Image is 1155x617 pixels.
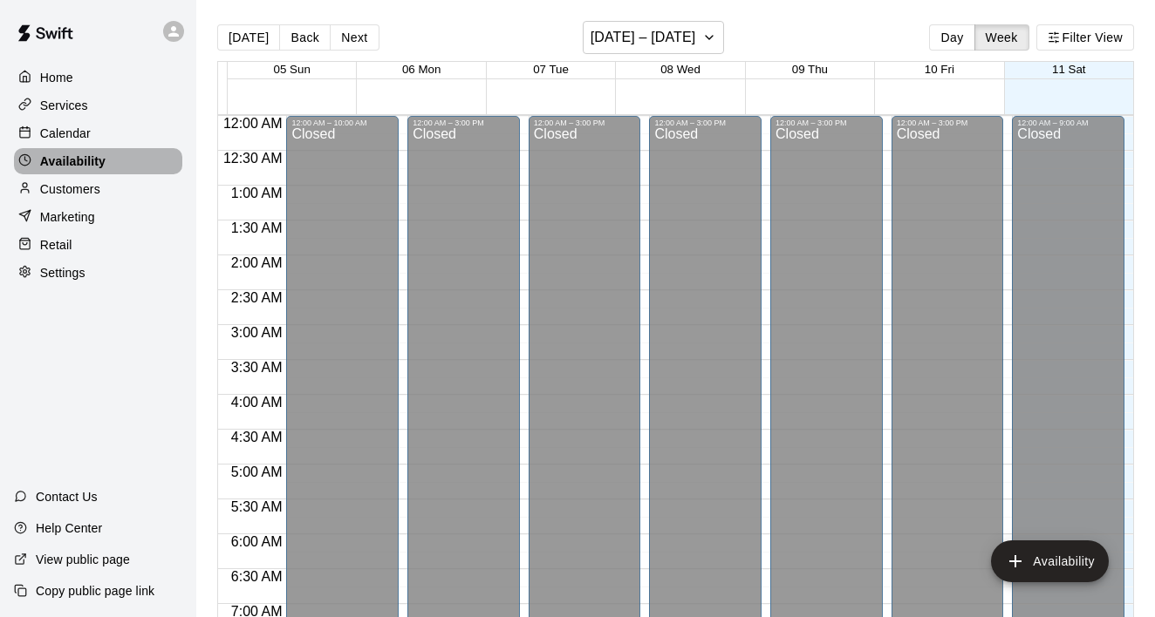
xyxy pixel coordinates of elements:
button: 11 Sat [1052,63,1086,76]
a: Services [14,92,182,119]
span: 2:30 AM [227,290,287,305]
span: 6:00 AM [227,534,287,549]
span: 2:00 AM [227,255,287,270]
button: add [991,540,1109,582]
span: 5:30 AM [227,499,287,514]
button: [DATE] – [DATE] [583,21,725,54]
p: Help Center [36,519,102,537]
button: [DATE] [217,24,280,51]
button: 05 Sun [274,63,311,76]
button: Filter View [1036,24,1134,51]
span: 3:00 AM [227,325,287,340]
a: Availability [14,148,182,174]
span: 4:00 AM [227,395,287,410]
div: 12:00 AM – 3:00 PM [413,119,515,127]
span: 5:00 AM [227,464,287,479]
button: 06 Mon [402,63,441,76]
p: Availability [40,153,106,170]
a: Settings [14,260,182,286]
p: Customers [40,180,100,198]
div: 12:00 AM – 3:00 PM [776,119,878,127]
span: 1:00 AM [227,186,287,200]
p: View public page [36,551,130,568]
a: Marketing [14,204,182,230]
p: Calendar [40,125,91,142]
button: Next [330,24,379,51]
p: Home [40,69,73,86]
span: 4:30 AM [227,430,287,444]
p: Services [40,97,88,114]
button: Day [929,24,974,51]
span: 6:30 AM [227,569,287,584]
div: 12:00 AM – 3:00 PM [897,119,999,127]
a: Customers [14,176,182,202]
button: 10 Fri [925,63,954,76]
button: 08 Wed [660,63,701,76]
h6: [DATE] – [DATE] [591,25,696,50]
div: 12:00 AM – 10:00 AM [291,119,393,127]
div: 12:00 AM – 3:00 PM [534,119,636,127]
a: Calendar [14,120,182,146]
span: 12:00 AM [219,116,287,131]
p: Contact Us [36,488,98,505]
a: Retail [14,232,182,258]
button: 07 Tue [533,63,569,76]
span: 12:30 AM [219,151,287,166]
p: Marketing [40,208,95,226]
button: Week [974,24,1029,51]
button: Back [279,24,331,51]
button: 09 Thu [792,63,828,76]
p: Copy public page link [36,582,154,600]
div: 12:00 AM – 3:00 PM [654,119,756,127]
div: 12:00 AM – 9:00 AM [1017,119,1119,127]
a: Home [14,64,182,91]
span: 1:30 AM [227,220,287,235]
span: 3:30 AM [227,360,287,375]
p: Retail [40,236,72,254]
p: Settings [40,264,85,281]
